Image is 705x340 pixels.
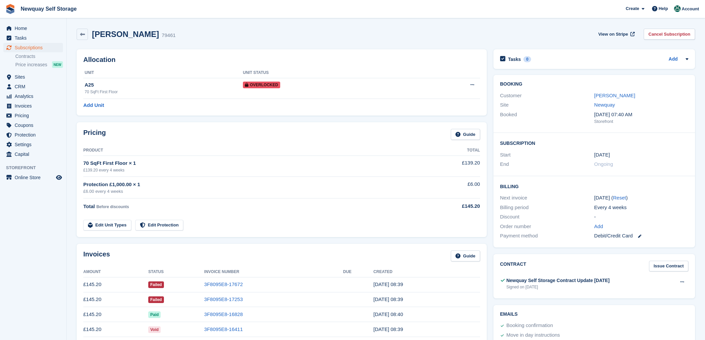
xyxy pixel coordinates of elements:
a: 3F8095E8-17253 [204,296,243,302]
th: Unit Status [243,68,415,78]
div: NEW [52,61,63,68]
div: Next invoice [500,194,594,202]
a: menu [3,72,63,82]
a: menu [3,43,63,52]
span: Paid [148,311,161,318]
td: £145.20 [83,277,148,292]
div: 70 SqFt First Floor [85,89,243,95]
span: Total [83,203,95,209]
a: Preview store [55,173,63,181]
span: Overlocked [243,82,280,88]
h2: Tasks [508,56,521,62]
th: Unit [83,68,243,78]
a: menu [3,150,63,159]
span: Price increases [15,62,47,68]
span: Void [148,326,161,333]
a: menu [3,130,63,140]
a: menu [3,24,63,33]
th: Invoice Number [204,267,343,277]
a: menu [3,82,63,91]
div: 0 [523,56,531,62]
span: Settings [15,140,55,149]
div: Debit/Credit Card [594,232,688,240]
div: Booked [500,111,594,125]
a: Price increases NEW [15,61,63,68]
h2: Contract [500,261,526,272]
span: Tasks [15,33,55,43]
div: Storefront [594,118,688,125]
a: Edit Protection [135,220,183,231]
span: Before discounts [96,204,129,209]
span: Account [682,6,699,12]
div: End [500,161,594,168]
span: Invoices [15,101,55,111]
div: Payment method [500,232,594,240]
td: £145.20 [83,322,148,337]
th: Due [343,267,373,277]
a: Guide [451,250,480,261]
div: Site [500,101,594,109]
th: Amount [83,267,148,277]
span: Storefront [6,165,66,171]
th: Created [373,267,480,277]
time: 2025-03-28 01:00:00 UTC [594,151,610,159]
h2: [PERSON_NAME] [92,30,159,39]
div: Move in day instructions [506,331,560,339]
div: A25 [85,81,243,89]
td: £145.20 [83,292,148,307]
span: Analytics [15,92,55,101]
span: Failed [148,281,164,288]
span: Protection [15,130,55,140]
div: Every 4 weeks [594,204,688,211]
div: Billing period [500,204,594,211]
div: Discount [500,213,594,221]
h2: Allocation [83,56,480,64]
span: Pricing [15,111,55,120]
a: menu [3,92,63,101]
span: Subscriptions [15,43,55,52]
div: Order number [500,223,594,230]
a: menu [3,33,63,43]
span: View on Stripe [598,31,628,38]
span: Home [15,24,55,33]
div: £6.00 every 4 weeks [83,188,419,195]
span: CRM [15,82,55,91]
div: [DATE] ( ) [594,194,688,202]
h2: Emails [500,312,688,317]
div: - [594,213,688,221]
td: £145.20 [83,307,148,322]
span: Coupons [15,121,55,130]
span: Create [626,5,639,12]
a: 3F8095E8-16828 [204,311,243,317]
a: menu [3,101,63,111]
span: Sites [15,72,55,82]
a: Edit Unit Types [83,220,131,231]
span: Failed [148,296,164,303]
img: stora-icon-8386f47178a22dfd0bd8f6a31ec36ba5ce8667c1dd55bd0f319d3a0aa187defe.svg [5,4,15,14]
time: 2025-05-23 07:39:27 UTC [373,326,403,332]
a: [PERSON_NAME] [594,93,635,98]
span: Help [659,5,668,12]
div: Signed on [DATE] [506,284,610,290]
a: Add [594,223,603,230]
a: Cancel Subscription [644,29,695,40]
a: menu [3,121,63,130]
div: £145.20 [419,202,480,210]
h2: Billing [500,183,688,189]
td: £6.00 [419,177,480,198]
div: 79461 [162,32,176,39]
a: Reset [613,195,626,200]
td: £139.20 [419,156,480,176]
a: menu [3,140,63,149]
div: £139.20 every 4 weeks [83,167,419,173]
h2: Pricing [83,129,106,140]
time: 2025-06-20 07:40:02 UTC [373,311,403,317]
a: Issue Contract [649,261,688,272]
div: Booking confirmation [506,322,553,330]
span: Ongoing [594,161,613,167]
div: Protection £1,000.00 × 1 [83,181,419,188]
a: 3F8095E8-17672 [204,281,243,287]
a: Add Unit [83,102,104,109]
div: Newquay Self Storage Contract Update [DATE] [506,277,610,284]
span: Capital [15,150,55,159]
